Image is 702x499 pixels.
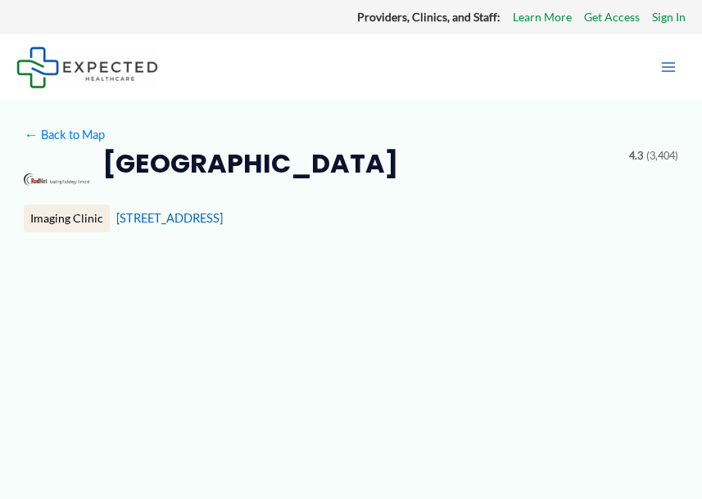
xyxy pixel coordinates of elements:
div: Imaging Clinic [24,205,110,232]
a: [STREET_ADDRESS] [116,211,223,225]
span: (3,404) [646,146,678,166]
a: ←Back to Map [24,124,105,146]
a: Learn More [513,7,572,28]
span: ← [24,128,38,142]
button: Main menu toggle [651,50,686,84]
a: Get Access [584,7,640,28]
img: Expected Healthcare Logo - side, dark font, small [16,47,158,88]
h2: [GEOGRAPHIC_DATA] [102,146,398,181]
strong: Providers, Clinics, and Staff: [357,10,500,24]
span: 4.3 [629,146,643,166]
a: Sign In [652,7,686,28]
